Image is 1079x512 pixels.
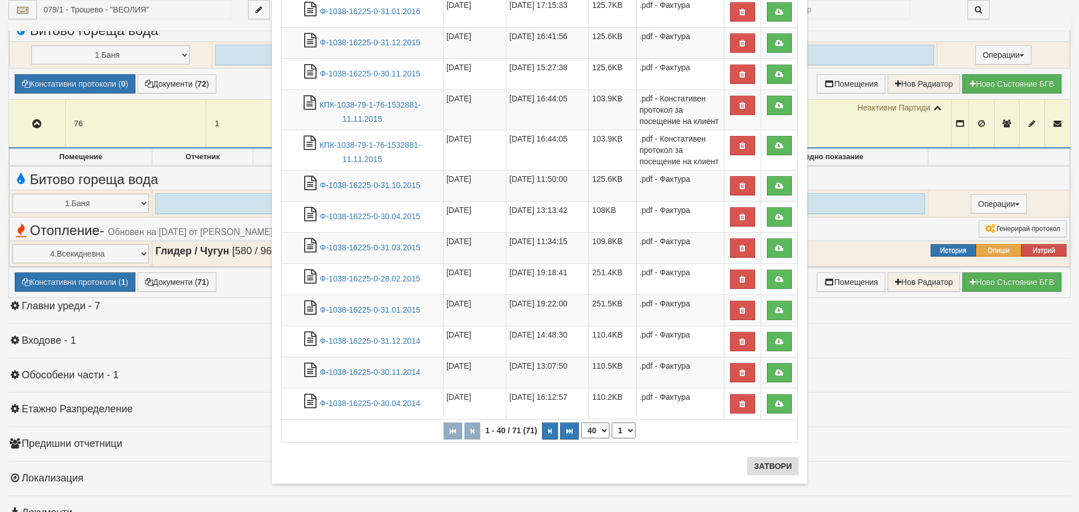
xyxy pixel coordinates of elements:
td: [DATE] [443,170,506,201]
button: Затвори [747,457,799,475]
button: Следваща страница [542,423,558,440]
tr: Ф-1038-16225-0-30.11.2015.pdf - Фактура [282,58,798,89]
td: [DATE] 19:18:41 [506,263,589,295]
a: Ф-1038-16225-0-30.11.2014 [320,368,420,377]
td: 110.5KB [589,357,636,388]
td: [DATE] 13:13:42 [506,201,589,232]
td: [DATE] [443,27,506,58]
td: 125.6KB [589,58,636,89]
td: [DATE] [443,89,506,130]
td: .pdf - Фактура [636,170,724,201]
tr: Ф-1038-16225-0-28.02.2015.pdf - Фактура [282,263,798,295]
a: Ф-1038-16225-0-31.01.2016 [320,7,420,16]
td: 109.8KB [589,232,636,263]
td: [DATE] [443,388,506,419]
td: 108KB [589,201,636,232]
td: .pdf - Фактура [636,357,724,388]
a: Ф-1038-16225-0-31.12.2014 [320,336,420,345]
td: [DATE] [443,232,506,263]
tr: Ф-1038-16225-0-31.01.2015.pdf - Фактура [282,295,798,326]
td: .pdf - Фактура [636,27,724,58]
tr: Ф-1038-16225-0-31.12.2015.pdf - Фактура [282,27,798,58]
td: 103.9KB [589,89,636,130]
select: Страница номер [612,423,636,438]
td: [DATE] 16:44:05 [506,130,589,170]
a: Ф-1038-16225-0-31.01.2015 [320,305,420,314]
td: [DATE] [443,58,506,89]
td: 125.6KB [589,170,636,201]
select: Брой редове на страница [581,423,609,438]
td: [DATE] [443,263,506,295]
td: [DATE] 16:44:05 [506,89,589,130]
td: 251.5KB [589,295,636,326]
tr: Ф-1038-16225-0-30.04.2014.pdf - Фактура [282,388,798,419]
td: [DATE] [443,130,506,170]
td: .pdf - Фактура [636,326,724,357]
td: .pdf - Фактура [636,295,724,326]
tr: Ф-1038-16225-0-30.11.2014.pdf - Фактура [282,357,798,388]
tr: Ф-1038-16225-0-31.03.2015.pdf - Фактура [282,232,798,263]
a: Ф-1038-16225-0-31.10.2015 [320,181,420,190]
a: Ф-1038-16225-0-30.04.2014 [320,399,420,408]
td: .pdf - Констативен протокол за посещение на клиент [636,89,724,130]
td: 110.4KB [589,326,636,357]
td: .pdf - Фактура [636,232,724,263]
td: [DATE] 11:50:00 [506,170,589,201]
td: 251.4KB [589,263,636,295]
a: Ф-1038-16225-0-31.03.2015 [320,243,420,252]
td: [DATE] 13:07:50 [506,357,589,388]
tr: КПК-1038-79-1-76-1532881-11.11.2015.pdf - Констативен протокол за посещение на клиент [282,130,798,170]
button: Последна страница [560,423,579,440]
tr: Ф-1038-16225-0-30.04.2015.pdf - Фактура [282,201,798,232]
td: 110.2KB [589,388,636,419]
td: .pdf - Фактура [636,58,724,89]
td: .pdf - Фактура [636,388,724,419]
a: Ф-1038-16225-0-30.11.2015 [320,69,420,78]
td: [DATE] [443,201,506,232]
a: Ф-1038-16225-0-31.12.2015 [320,38,420,47]
td: [DATE] [443,295,506,326]
td: .pdf - Констативен протокол за посещение на клиент [636,130,724,170]
td: [DATE] [443,357,506,388]
a: Ф-1038-16225-0-28.02.2015 [320,274,420,283]
td: [DATE] 16:12:57 [506,388,589,419]
a: КПК-1038-79-1-76-1532881-11.11.2015 [319,100,421,123]
button: Първа страница [443,423,462,440]
td: .pdf - Фактура [636,263,724,295]
td: 125.6KB [589,27,636,58]
td: [DATE] 19:22:00 [506,295,589,326]
td: 103.9KB [589,130,636,170]
tr: Ф-1038-16225-0-31.10.2015.pdf - Фактура [282,170,798,201]
a: Ф-1038-16225-0-30.04.2015 [320,212,420,221]
span: 1 - 40 / 71 (71) [483,426,540,435]
td: .pdf - Фактура [636,201,724,232]
a: КПК-1038-79-1-76-1532881-11.11.2015 [319,140,421,164]
td: [DATE] [443,326,506,357]
td: [DATE] 14:48:30 [506,326,589,357]
td: [DATE] 16:41:56 [506,27,589,58]
td: [DATE] 15:27:38 [506,58,589,89]
tr: КПК-1038-79-1-76-1532881-11.11.2015.pdf - Констативен протокол за посещение на клиент [282,89,798,130]
button: Предишна страница [464,423,480,440]
tr: Ф-1038-16225-0-31.12.2014.pdf - Фактура [282,326,798,357]
td: [DATE] 11:34:15 [506,232,589,263]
